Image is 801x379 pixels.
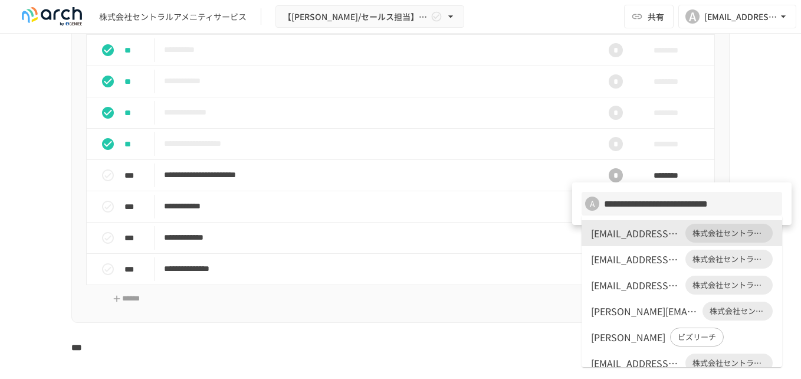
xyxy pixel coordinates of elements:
[591,252,681,266] div: [EMAIL_ADDRESS][DOMAIN_NAME]
[702,305,773,317] span: 株式会社セントラルアメニティサービス
[591,278,681,292] div: [EMAIL_ADDRESS][DOMAIN_NAME]
[591,226,681,240] div: [EMAIL_ADDRESS][DOMAIN_NAME]
[591,304,698,318] div: [PERSON_NAME][EMAIL_ADDRESS][DOMAIN_NAME]
[685,279,773,291] span: 株式会社セントラルアメニティサービス
[685,253,773,265] span: 株式会社セントラルアメニティサービス
[671,331,723,343] span: ビズリーチ
[591,356,681,370] div: [EMAIL_ADDRESS][DOMAIN_NAME]
[585,197,599,211] div: A
[591,330,665,344] div: [PERSON_NAME]
[685,357,773,369] span: 株式会社セントラルアメニティサービス
[685,227,773,239] span: 株式会社セントラルアメニティサービス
